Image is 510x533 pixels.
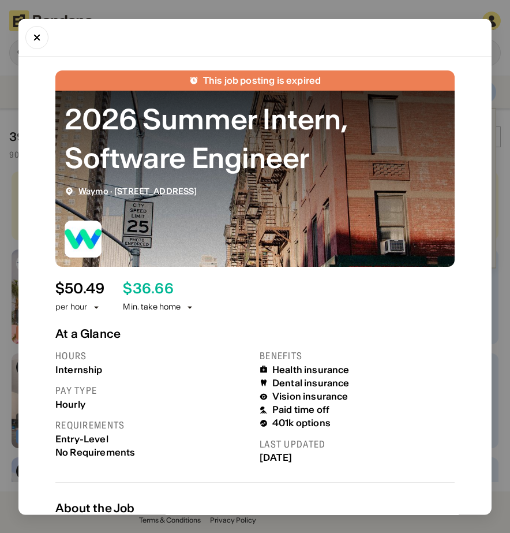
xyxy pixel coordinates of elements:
div: [DATE] [260,452,455,463]
img: Waymo logo [65,220,102,257]
div: Benefits [260,349,455,361]
div: Hours [55,349,250,361]
div: Dental insurance [272,377,350,388]
div: · [78,187,197,196]
div: Min. take home [123,301,194,313]
div: No Requirements [55,446,250,457]
button: Close [25,25,48,49]
div: Last updated [260,438,455,450]
div: 2026 Summer Intern, Software Engineer [65,99,445,177]
div: At a Glance [55,326,455,340]
div: Internship [55,364,250,375]
div: per hour [55,301,87,313]
div: Health insurance [272,364,350,375]
div: Entry-Level [55,433,250,444]
div: $ 36.66 [123,280,173,297]
div: $ 50.49 [55,280,104,297]
a: Waymo [78,186,108,196]
div: Requirements [55,419,250,431]
div: 401k options [272,418,331,428]
div: Vision insurance [272,391,348,402]
a: [STREET_ADDRESS] [114,186,197,196]
div: Hourly [55,398,250,409]
div: About the Job [55,501,455,515]
div: This job posting is expired [203,74,321,85]
div: Pay type [55,384,250,396]
div: Paid time off [272,404,329,415]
